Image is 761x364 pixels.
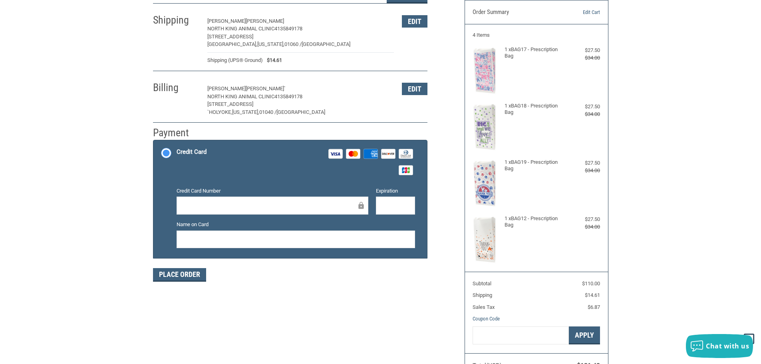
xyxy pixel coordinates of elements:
button: Apply [569,326,600,344]
h2: Shipping [153,14,200,27]
span: [GEOGRAPHIC_DATA] [302,41,350,47]
span: Chat with us [706,342,749,350]
div: $34.00 [568,54,600,62]
button: Edit [402,15,427,28]
div: $34.00 [568,167,600,175]
h3: 4 Items [473,32,600,38]
span: $6.87 [588,304,600,310]
span: `Holyoke, [207,109,232,115]
label: Name on Card [177,221,415,229]
div: Credit Card [177,145,207,159]
h4: 1 x BAG19 - Prescription Bag [505,159,566,172]
span: [PERSON_NAME]` [246,86,286,91]
h2: Payment [153,126,200,139]
a: Coupon Code [473,316,500,322]
span: Subtotal [473,280,491,286]
span: [GEOGRAPHIC_DATA] [276,109,325,115]
label: Expiration [376,187,415,195]
label: Credit Card Number [177,187,368,195]
a: Edit Cart [559,8,600,16]
span: [PERSON_NAME] [207,18,246,24]
div: $34.00 [568,110,600,118]
h3: Order Summary [473,8,559,16]
span: [US_STATE], [257,41,284,47]
button: Edit [402,83,427,95]
div: $27.50 [568,46,600,54]
div: $27.50 [568,215,600,223]
span: Sales Tax [473,304,495,310]
h4: 1 x BAG18 - Prescription Bag [505,103,566,116]
span: North King Animal Clinic [207,93,274,99]
h4: 1 x BAG17 - Prescription Bag [505,46,566,60]
div: $27.50 [568,159,600,167]
h4: 1 x BAG12 - Prescription Bag [505,215,566,229]
span: [US_STATE], [232,109,259,115]
span: Shipping [473,292,492,298]
span: 4135849178 [274,93,302,99]
span: 4135849178 [274,26,302,32]
h2: Billing [153,81,200,94]
span: $14.61 [585,292,600,298]
div: $34.00 [568,223,600,231]
span: Shipping (UPS® Ground) [207,56,263,64]
button: Chat with us [686,334,753,358]
span: [PERSON_NAME] [207,86,246,91]
span: $110.00 [582,280,600,286]
span: [STREET_ADDRESS] [207,101,253,107]
span: 01040 / [259,109,276,115]
span: North King Animal Clinic [207,26,274,32]
span: $14.61 [263,56,282,64]
button: Place Order [153,268,206,282]
input: Gift Certificate or Coupon Code [473,326,569,344]
div: $27.50 [568,103,600,111]
span: [PERSON_NAME] [246,18,284,24]
span: [STREET_ADDRESS] [207,34,253,40]
span: 01060 / [284,41,302,47]
span: [GEOGRAPHIC_DATA], [207,41,257,47]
